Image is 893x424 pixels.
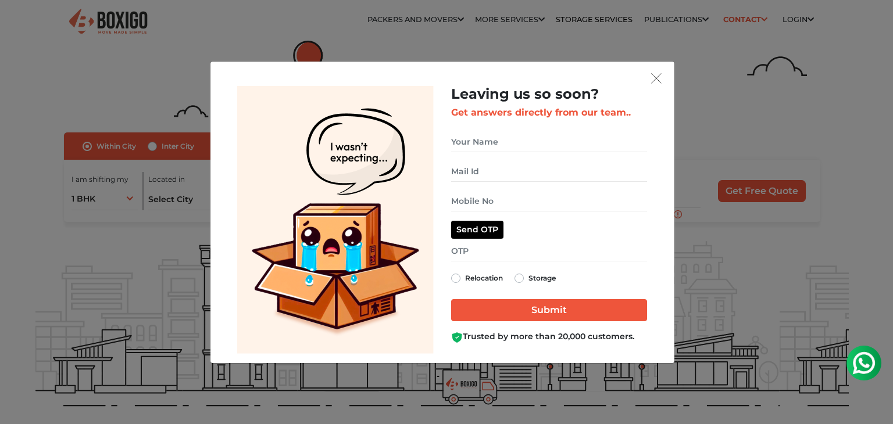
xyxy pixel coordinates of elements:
[451,86,647,103] h2: Leaving us so soon?
[451,161,647,182] input: Mail Id
[528,271,556,285] label: Storage
[451,332,463,343] img: Boxigo Customer Shield
[451,299,647,321] input: Submit
[451,132,647,152] input: Your Name
[451,221,503,239] button: Send OTP
[451,191,647,211] input: Mobile No
[12,12,35,35] img: whatsapp-icon.svg
[465,271,503,285] label: Relocation
[237,86,434,354] img: Lead Welcome Image
[651,73,662,84] img: exit
[451,330,647,343] div: Trusted by more than 20,000 customers.
[451,107,647,118] h3: Get answers directly from our team..
[451,241,647,261] input: OTP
